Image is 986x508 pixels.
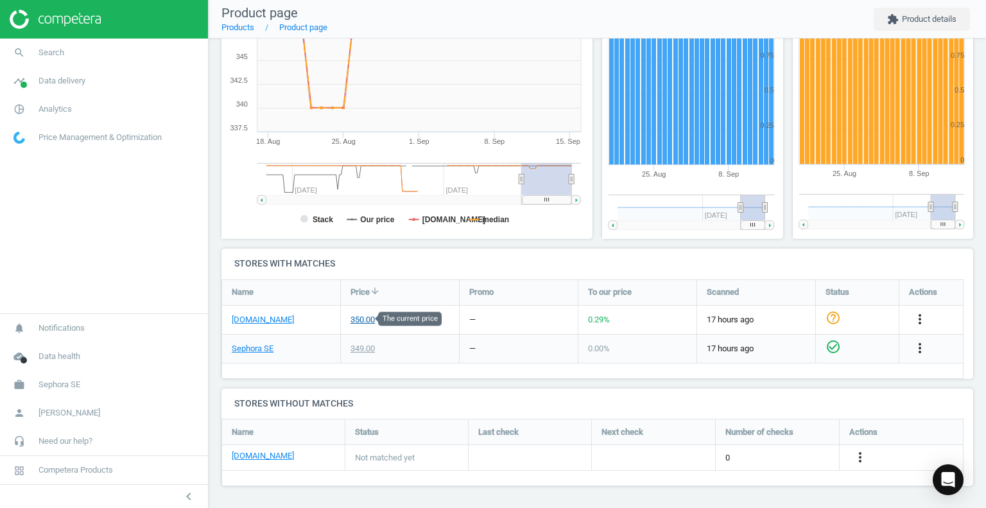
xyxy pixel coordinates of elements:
[588,344,610,353] span: 0.00 %
[39,351,80,362] span: Data health
[332,137,356,145] tspan: 25. Aug
[370,286,380,296] i: arrow_downward
[279,22,327,32] a: Product page
[39,132,162,143] span: Price Management & Optimization
[232,450,294,462] a: [DOMAIN_NAME]
[483,215,510,224] tspan: median
[232,343,273,355] a: Sephora SE
[874,8,970,31] button: extensionProduct details
[955,86,964,94] text: 0.5
[7,429,31,453] i: headset_mic
[960,157,964,164] text: 0
[852,450,868,466] button: more_vert
[355,452,415,464] span: Not matched yet
[236,100,248,108] text: 340
[826,339,841,355] i: check_circle_outline
[7,69,31,93] i: timeline
[232,314,294,326] a: [DOMAIN_NAME]
[833,170,856,178] tspan: 25. Aug
[13,132,25,144] img: wGWNvw8QSZomAAAAABJRU5ErkJggg==
[556,137,580,145] tspan: 15. Sep
[849,426,878,438] span: Actions
[469,314,476,326] div: —
[707,314,806,326] span: 17 hours ago
[7,401,31,425] i: person
[601,426,643,438] span: Next check
[7,40,31,65] i: search
[485,137,505,145] tspan: 8. Sep
[221,22,254,32] a: Products
[478,426,519,438] span: Last check
[409,137,429,145] tspan: 1. Sep
[718,170,739,178] tspan: 8. Sep
[39,47,64,58] span: Search
[236,53,248,60] text: 345
[313,215,333,224] tspan: Stack
[350,314,375,326] div: 350.00
[933,464,964,495] div: Open Intercom Messenger
[588,315,610,324] span: 0.29 %
[256,137,280,145] tspan: 18. Aug
[469,343,476,355] div: —
[39,407,100,419] span: [PERSON_NAME]
[221,249,973,279] h4: Stores with matches
[39,75,85,87] span: Data delivery
[7,372,31,397] i: work
[707,286,739,298] span: Scanned
[912,311,928,328] button: more_vert
[951,121,964,129] text: 0.25
[887,13,899,25] i: extension
[707,343,806,355] span: 17 hours ago
[588,286,632,298] span: To our price
[770,157,774,164] text: 0
[350,343,375,355] div: 349.00
[469,286,494,298] span: Promo
[912,340,928,357] button: more_vert
[232,286,254,298] span: Name
[826,286,849,298] span: Status
[725,426,793,438] span: Number of checks
[181,489,196,504] i: chevron_left
[951,51,964,59] text: 0.75
[725,452,730,464] span: 0
[230,124,248,132] text: 337.5
[7,97,31,121] i: pie_chart_outlined
[232,426,254,438] span: Name
[350,286,370,298] span: Price
[912,340,928,356] i: more_vert
[39,435,92,447] span: Need our help?
[39,379,80,390] span: Sephora SE
[909,286,937,298] span: Actions
[221,5,298,21] span: Product page
[7,344,31,369] i: cloud_done
[852,450,868,465] i: more_vert
[221,389,973,419] h4: Stores without matches
[7,316,31,340] i: notifications
[912,311,928,327] i: more_vert
[909,170,930,178] tspan: 8. Sep
[39,103,72,115] span: Analytics
[826,310,841,326] i: help_outline
[761,121,774,129] text: 0.25
[378,312,442,326] div: The current price
[355,426,379,438] span: Status
[39,322,85,334] span: Notifications
[360,215,395,224] tspan: Our price
[422,215,486,224] tspan: [DOMAIN_NAME]
[230,76,248,84] text: 342.5
[765,86,774,94] text: 0.5
[173,488,205,505] button: chevron_left
[10,10,101,29] img: ajHJNr6hYgQAAAAASUVORK5CYII=
[642,170,666,178] tspan: 25. Aug
[761,51,774,59] text: 0.75
[39,464,113,476] span: Competera Products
